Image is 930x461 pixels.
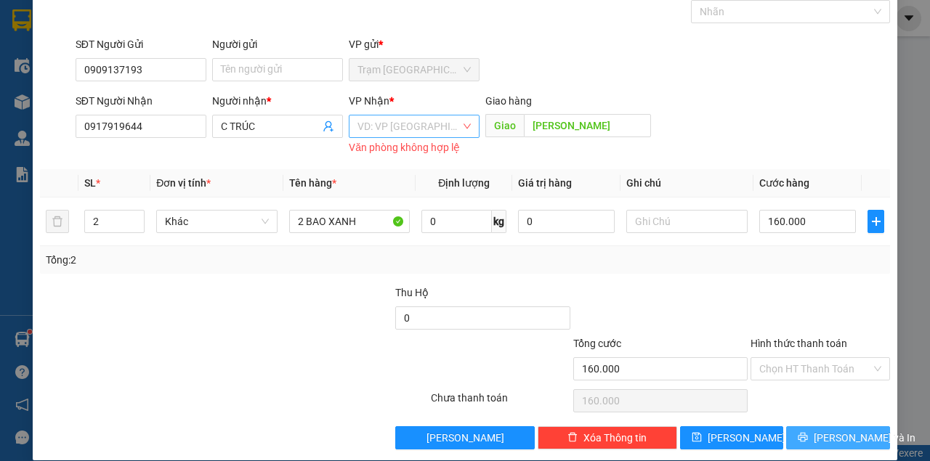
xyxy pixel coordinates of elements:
[212,93,343,109] div: Người nhận
[100,62,193,78] li: VP Trạm Sông Đốc
[567,432,578,444] span: delete
[692,432,702,444] span: save
[798,432,808,444] span: printer
[620,169,753,197] th: Ghi chú
[868,210,884,233] button: plus
[349,139,480,156] div: Văn phòng không hợp lệ
[708,430,785,446] span: [PERSON_NAME]
[289,210,411,233] input: VD: Bàn, Ghế
[485,114,524,137] span: Giao
[485,95,532,107] span: Giao hàng
[357,59,471,81] span: Trạm Sài Gòn
[524,114,650,137] input: Dọc đường
[7,7,211,35] li: Xe Khách THẮNG
[84,177,96,189] span: SL
[814,430,915,446] span: [PERSON_NAME] và In
[492,210,506,233] span: kg
[165,211,269,232] span: Khác
[100,81,110,91] span: environment
[46,252,360,268] div: Tổng: 2
[349,95,389,107] span: VP Nhận
[518,210,615,233] input: 0
[429,390,572,415] div: Chưa thanh toán
[868,216,883,227] span: plus
[156,177,211,189] span: Đơn vị tính
[786,426,890,449] button: printer[PERSON_NAME] và In
[583,430,647,446] span: Xóa Thông tin
[289,177,336,189] span: Tên hàng
[46,210,69,233] button: delete
[395,426,535,449] button: [PERSON_NAME]
[573,338,621,349] span: Tổng cước
[100,80,171,107] b: Khóm 7 - Thị Trấn Sông Đốc
[349,36,480,52] div: VP gửi
[323,121,334,132] span: user-add
[76,36,206,52] div: SĐT Người Gửi
[76,93,206,109] div: SĐT Người Nhận
[626,210,748,233] input: Ghi Chú
[438,177,490,189] span: Định lượng
[518,177,572,189] span: Giá trị hàng
[7,62,100,110] li: VP Trạm [GEOGRAPHIC_DATA]
[680,426,784,449] button: save[PERSON_NAME]
[751,338,847,349] label: Hình thức thanh toán
[426,430,504,446] span: [PERSON_NAME]
[759,177,809,189] span: Cước hàng
[212,36,343,52] div: Người gửi
[7,7,58,58] img: logo.jpg
[395,287,429,298] span: Thu Hộ
[538,426,677,449] button: deleteXóa Thông tin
